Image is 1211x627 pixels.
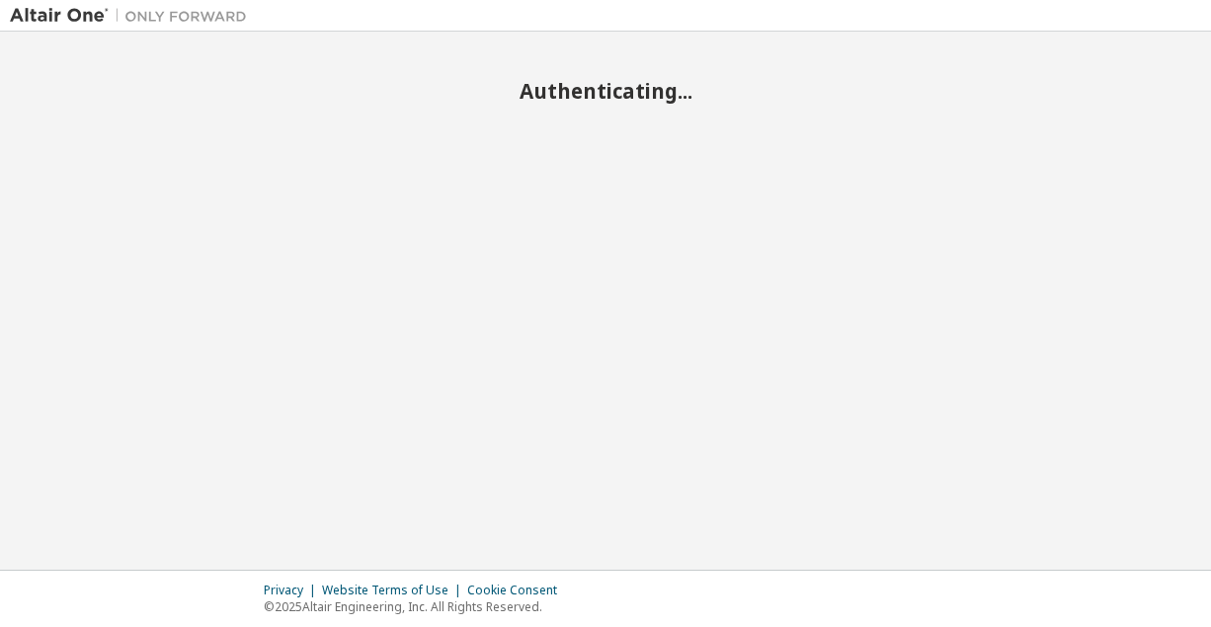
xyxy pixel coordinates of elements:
div: Website Terms of Use [322,583,467,598]
div: Cookie Consent [467,583,569,598]
h2: Authenticating... [10,78,1201,104]
img: Altair One [10,6,257,26]
p: © 2025 Altair Engineering, Inc. All Rights Reserved. [264,598,569,615]
div: Privacy [264,583,322,598]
